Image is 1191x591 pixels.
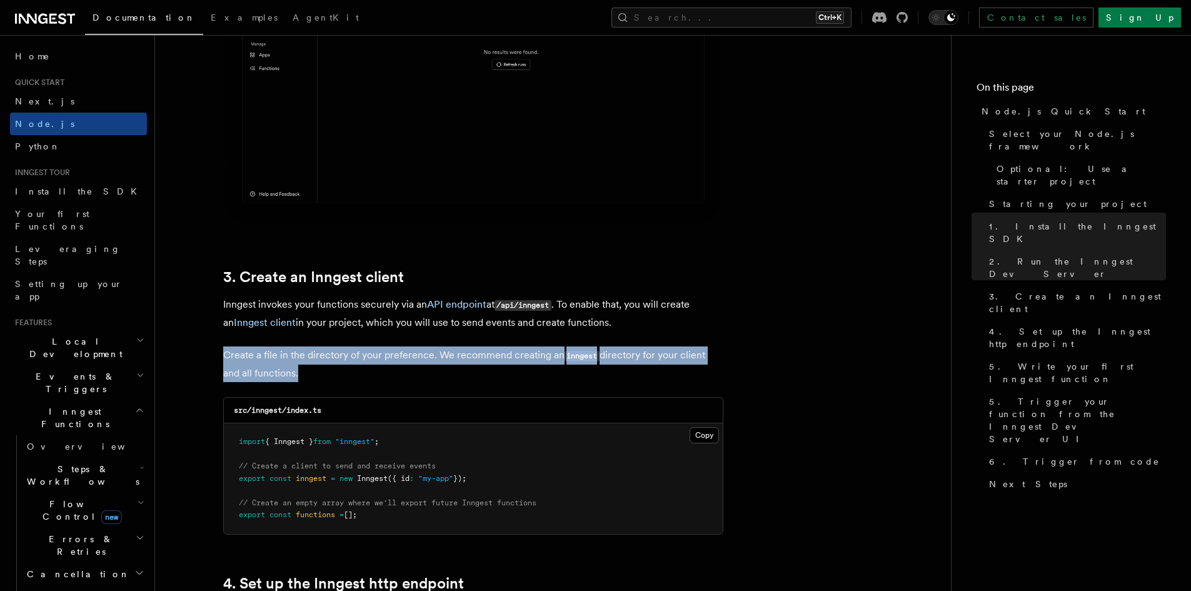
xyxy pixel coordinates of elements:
button: Toggle dark mode [928,10,958,25]
span: = [339,510,344,519]
span: Documentation [93,13,196,23]
span: Node.js [15,119,74,129]
a: 3. Create an Inngest client [984,285,1166,320]
button: Local Development [10,330,147,365]
span: Next.js [15,96,74,106]
span: Inngest Functions [10,405,135,430]
button: Flow Controlnew [22,493,147,528]
button: Events & Triggers [10,365,147,400]
span: ; [374,437,379,446]
span: 3. Create an Inngest client [989,290,1166,315]
a: Install the SDK [10,180,147,203]
a: 5. Write your first Inngest function [984,355,1166,390]
a: Select your Node.js framework [984,123,1166,158]
span: Steps & Workflows [22,463,139,488]
a: Your first Functions [10,203,147,238]
h4: On this page [977,80,1166,100]
a: 1. Install the Inngest SDK [984,215,1166,250]
a: Documentation [85,4,203,35]
span: AgentKit [293,13,359,23]
a: 5. Trigger your function from the Inngest Dev Server UI [984,390,1166,450]
span: Examples [211,13,278,23]
a: Starting your project [984,193,1166,215]
span: 5. Write your first Inngest function [989,360,1166,385]
span: = [331,474,335,483]
span: Errors & Retries [22,533,136,558]
span: export [239,474,265,483]
span: 5. Trigger your function from the Inngest Dev Server UI [989,395,1166,445]
a: Home [10,45,147,68]
span: { Inngest } [265,437,313,446]
span: export [239,510,265,519]
button: Errors & Retries [22,528,147,563]
span: : [410,474,414,483]
a: 6. Trigger from code [984,450,1166,473]
a: Node.js [10,113,147,135]
a: Optional: Use a starter project [992,158,1166,193]
span: Inngest [357,474,388,483]
span: Node.js Quick Start [982,105,1145,118]
a: Overview [22,435,147,458]
a: API endpoint [427,298,486,310]
span: new [339,474,353,483]
span: Features [10,318,52,328]
p: Create a file in the directory of your preference. We recommend creating an directory for your cl... [223,346,723,382]
span: 2. Run the Inngest Dev Server [989,255,1166,280]
span: Starting your project [989,198,1147,210]
a: Python [10,135,147,158]
a: 2. Run the Inngest Dev Server [984,250,1166,285]
span: []; [344,510,357,519]
a: 4. Set up the Inngest http endpoint [984,320,1166,355]
span: inngest [296,474,326,483]
span: "my-app" [418,474,453,483]
span: "inngest" [335,437,374,446]
span: Leveraging Steps [15,244,121,266]
kbd: Ctrl+K [816,11,844,24]
button: Cancellation [22,563,147,585]
a: Sign Up [1098,8,1181,28]
span: Cancellation [22,568,130,580]
span: 4. Set up the Inngest http endpoint [989,325,1166,350]
button: Copy [690,427,719,443]
a: AgentKit [285,4,366,34]
span: Overview [27,442,156,452]
code: inngest [565,351,600,361]
span: Python [15,141,61,151]
a: Leveraging Steps [10,238,147,273]
span: ({ id [388,474,410,483]
a: Next.js [10,90,147,113]
p: Inngest invokes your functions securely via an at . To enable that, you will create an in your pr... [223,296,723,331]
span: // Create an empty array where we'll export future Inngest functions [239,498,536,507]
span: // Create a client to send and receive events [239,462,436,470]
span: const [269,474,291,483]
button: Inngest Functions [10,400,147,435]
span: Home [15,50,50,63]
a: Setting up your app [10,273,147,308]
code: /api/inngest [495,300,551,311]
a: Node.js Quick Start [977,100,1166,123]
button: Steps & Workflows [22,458,147,493]
span: Install the SDK [15,186,144,196]
span: Flow Control [22,498,138,523]
span: Inngest tour [10,168,70,178]
span: 1. Install the Inngest SDK [989,220,1166,245]
span: functions [296,510,335,519]
code: src/inngest/index.ts [234,406,321,415]
span: 6. Trigger from code [989,455,1160,468]
span: Events & Triggers [10,370,136,395]
span: import [239,437,265,446]
span: Quick start [10,78,64,88]
span: const [269,510,291,519]
span: from [313,437,331,446]
span: Select your Node.js framework [989,128,1166,153]
a: Next Steps [984,473,1166,495]
a: Contact sales [979,8,1093,28]
span: Local Development [10,335,136,360]
span: Setting up your app [15,279,123,301]
a: Inngest client [234,316,296,328]
span: Optional: Use a starter project [997,163,1166,188]
span: Your first Functions [15,209,89,231]
span: }); [453,474,466,483]
span: Next Steps [989,478,1067,490]
a: Examples [203,4,285,34]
